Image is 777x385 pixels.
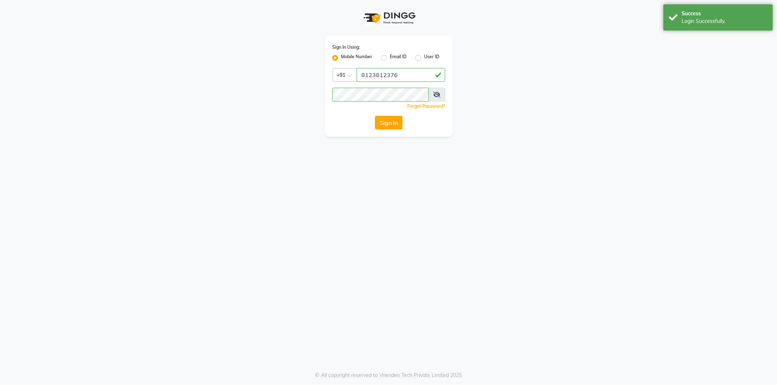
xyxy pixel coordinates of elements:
label: Sign In Using: [332,44,360,51]
label: Email ID [390,53,407,62]
input: Username [357,68,445,82]
div: Login Successfully. [682,17,767,25]
label: Mobile Number [341,53,372,62]
label: User ID [424,53,439,62]
div: Success [682,10,767,17]
img: logo1.svg [360,7,418,29]
a: Forgot Password? [407,103,445,109]
input: Username [332,88,429,102]
button: Sign In [375,116,403,130]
